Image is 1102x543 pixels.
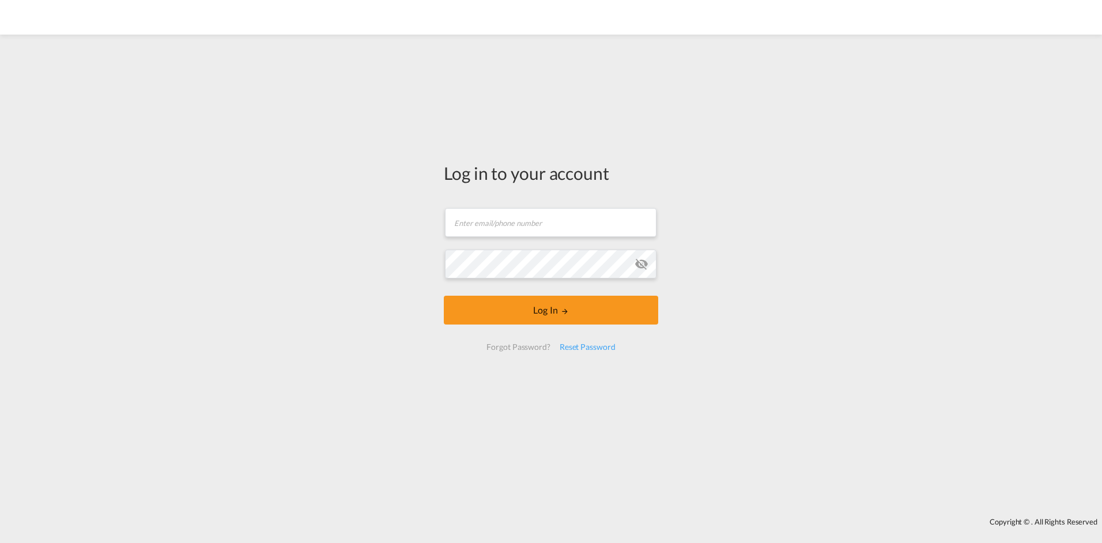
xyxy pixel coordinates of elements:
div: Forgot Password? [482,337,554,357]
div: Log in to your account [444,161,658,185]
md-icon: icon-eye-off [635,257,648,271]
button: LOGIN [444,296,658,325]
input: Enter email/phone number [445,208,656,237]
div: Reset Password [555,337,620,357]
